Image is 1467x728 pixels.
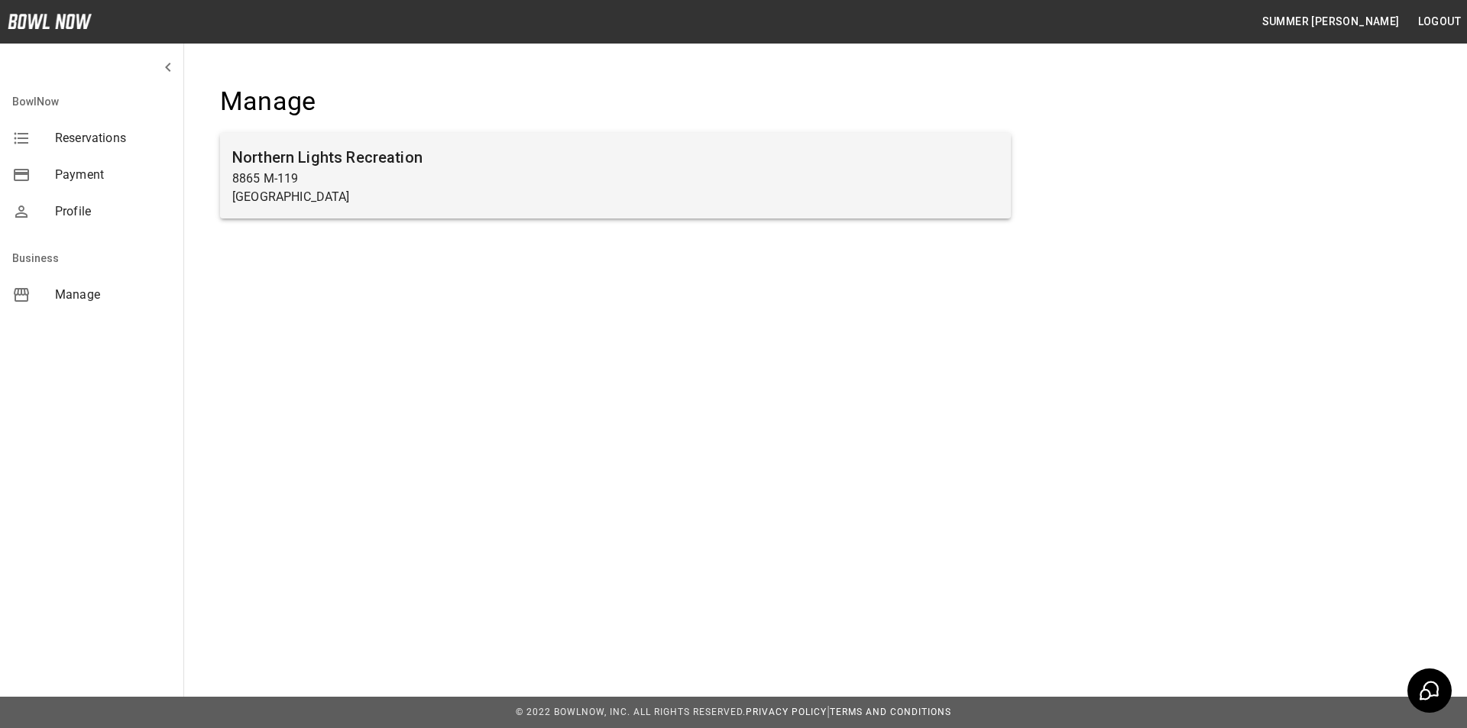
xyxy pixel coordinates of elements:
p: 8865 M-119 [232,170,999,188]
span: Payment [55,166,171,184]
a: Terms and Conditions [830,707,951,717]
h4: Manage [220,86,1011,118]
img: logo [8,14,92,29]
span: Reservations [55,129,171,147]
button: Logout [1412,8,1467,36]
span: © 2022 BowlNow, Inc. All Rights Reserved. [516,707,746,717]
a: Privacy Policy [746,707,827,717]
h6: Northern Lights Recreation [232,145,999,170]
p: [GEOGRAPHIC_DATA] [232,188,999,206]
span: Profile [55,202,171,221]
button: Summer [PERSON_NAME] [1256,8,1406,36]
span: Manage [55,286,171,304]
